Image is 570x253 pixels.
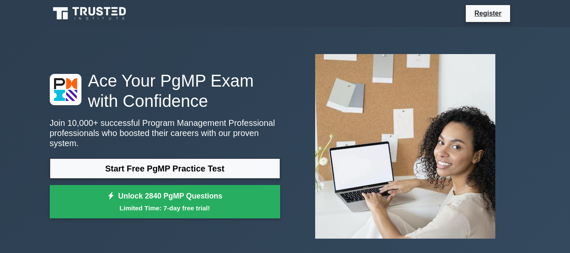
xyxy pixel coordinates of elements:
[50,185,280,219] a: Unlock 2840 PgMP QuestionsLimited Time: 7-day free trial!
[50,158,280,179] a: Start Free PgMP Practice Test
[469,8,506,19] a: Register
[50,71,280,111] h1: Ace Your PgMP Exam with Confidence
[50,118,280,148] p: Join 10,000+ successful Program Management Professional professionals who boosted their careers w...
[60,203,270,213] small: Limited Time: 7-day free trial!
